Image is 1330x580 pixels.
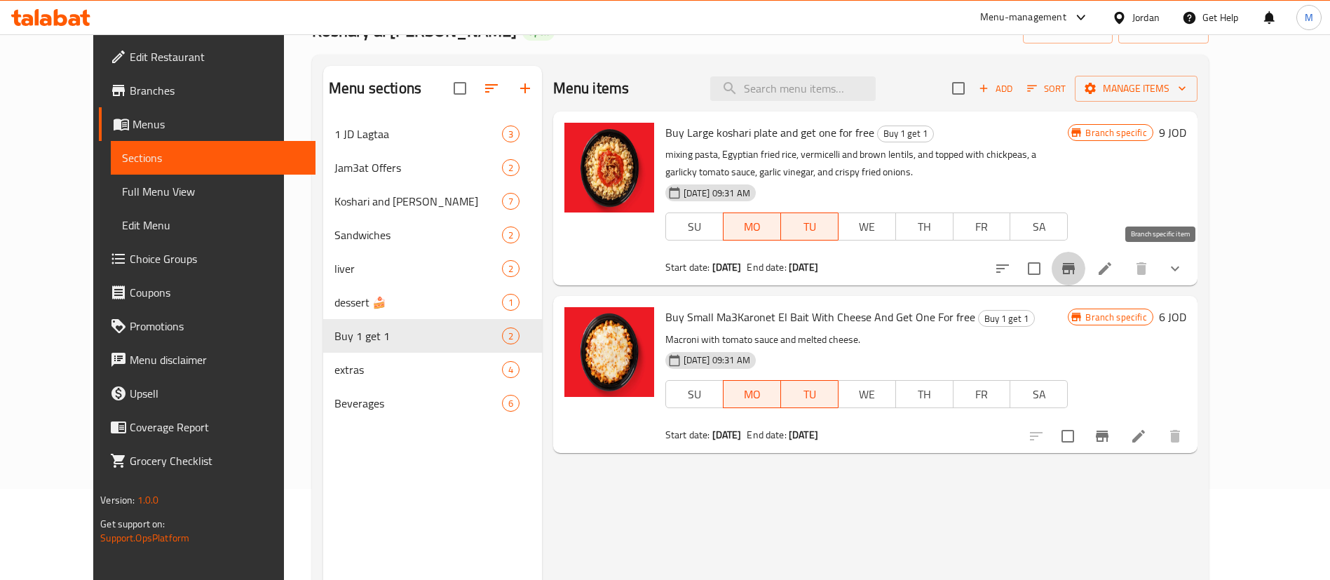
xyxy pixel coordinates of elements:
[334,193,502,210] div: Koshari and Macroni
[712,258,742,276] b: [DATE]
[130,284,304,301] span: Coupons
[502,159,520,176] div: items
[100,491,135,509] span: Version:
[99,309,315,343] a: Promotions
[723,213,781,241] button: MO
[1080,311,1152,324] span: Branch specific
[334,395,502,412] div: Beverages
[503,363,519,377] span: 4
[953,213,1011,241] button: FR
[334,294,502,311] span: dessert 🍰
[553,78,630,99] h2: Menu items
[130,318,304,335] span: Promotions
[1027,81,1066,97] span: Sort
[122,183,304,200] span: Full Menu View
[844,217,890,237] span: WE
[130,82,304,99] span: Branches
[1053,421,1083,451] span: Select to update
[99,74,315,107] a: Branches
[334,328,502,344] div: Buy 1 get 1
[1159,307,1186,327] h6: 6 JOD
[323,319,542,353] div: Buy 1 get 12
[99,377,315,410] a: Upsell
[747,258,786,276] span: End date:
[1085,419,1119,453] button: Branch-specific-item
[1010,380,1068,408] button: SA
[710,76,876,101] input: search
[445,74,475,103] span: Select all sections
[665,146,1068,181] p: mixing pasta, Egyptian fried rice, vermicelli and brown lentils, and topped with chickpeas, a gar...
[130,452,304,469] span: Grocery Checklist
[1167,260,1183,277] svg: Show Choices
[979,311,1034,327] span: Buy 1 get 1
[895,380,954,408] button: TH
[665,331,1068,349] p: Macroni with tomato sauce and melted cheese.
[781,380,839,408] button: TU
[323,353,542,386] div: extras4
[878,126,933,142] span: Buy 1 get 1
[334,193,502,210] span: Koshari and [PERSON_NAME]
[1132,10,1160,25] div: Jordan
[502,193,520,210] div: items
[1034,22,1101,39] span: import
[137,491,159,509] span: 1.0.0
[678,353,756,367] span: [DATE] 09:31 AM
[980,9,1066,26] div: Menu-management
[844,384,890,405] span: WE
[729,217,775,237] span: MO
[99,343,315,377] a: Menu disclaimer
[323,112,542,426] nav: Menu sections
[665,258,710,276] span: Start date:
[122,149,304,166] span: Sections
[729,384,775,405] span: MO
[1159,123,1186,142] h6: 9 JOD
[665,380,724,408] button: SU
[712,426,742,444] b: [DATE]
[723,380,781,408] button: MO
[99,444,315,478] a: Grocery Checklist
[977,81,1015,97] span: Add
[959,384,1005,405] span: FR
[503,229,519,242] span: 2
[944,74,973,103] span: Select section
[665,213,724,241] button: SU
[502,328,520,344] div: items
[99,40,315,74] a: Edit Restaurant
[323,151,542,184] div: Jam3at Offers2
[564,123,654,213] img: Buy Large koshari plate and get one for free
[99,107,315,141] a: Menus
[323,386,542,420] div: Beverages6
[100,529,189,547] a: Support.OpsPlatform
[334,260,502,277] span: liver
[1097,260,1113,277] a: Edit menu item
[503,296,519,309] span: 1
[334,227,502,243] span: Sandwiches
[1019,254,1049,283] span: Select to update
[672,384,718,405] span: SU
[1129,22,1197,39] span: export
[1016,384,1062,405] span: SA
[1052,252,1085,285] button: Branch-specific-item
[787,217,833,237] span: TU
[665,426,710,444] span: Start date:
[100,515,165,533] span: Get support on:
[838,213,896,241] button: WE
[334,159,502,176] span: Jam3at Offers
[503,195,519,208] span: 7
[334,361,502,378] div: extras
[323,184,542,218] div: Koshari and [PERSON_NAME]7
[787,384,833,405] span: TU
[323,218,542,252] div: Sandwiches2
[99,276,315,309] a: Coupons
[99,242,315,276] a: Choice Groups
[838,380,896,408] button: WE
[1125,252,1158,285] button: delete
[781,213,839,241] button: TU
[959,217,1005,237] span: FR
[1158,419,1192,453] button: delete
[1016,217,1062,237] span: SA
[678,187,756,200] span: [DATE] 09:31 AM
[323,117,542,151] div: 1 JD Lagtaa3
